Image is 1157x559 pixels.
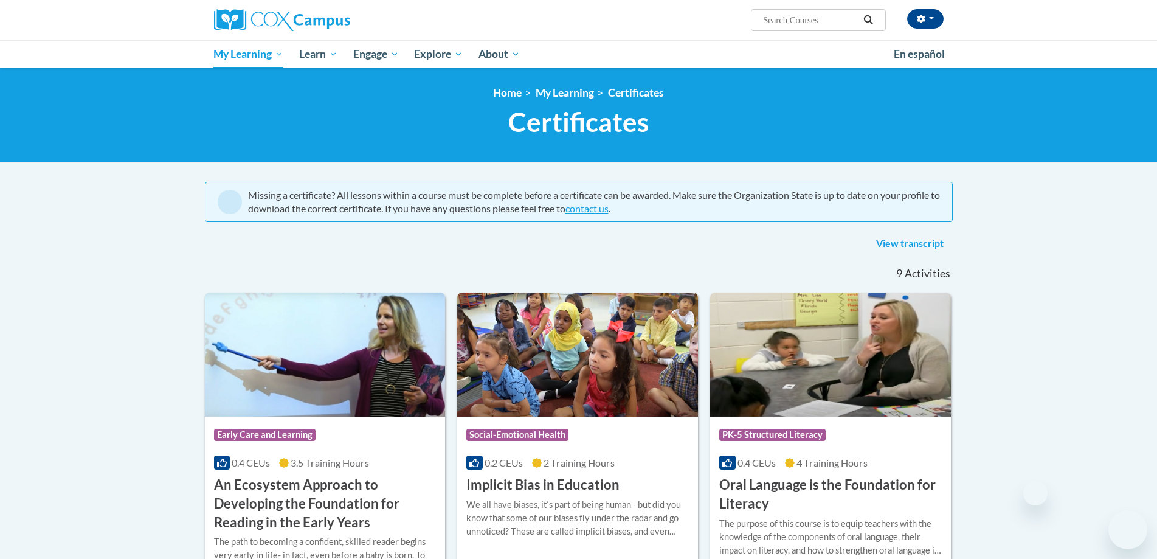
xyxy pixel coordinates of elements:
[710,293,951,417] img: Course Logo
[214,9,445,31] a: Cox Campus
[248,189,940,215] div: Missing a certificate? All lessons within a course must be complete before a certificate can be a...
[214,9,350,31] img: Cox Campus
[353,47,399,61] span: Engage
[796,457,868,468] span: 4 Training Hours
[466,476,620,495] h3: Implicit Bias in Education
[485,457,523,468] span: 0.2 CEUs
[886,41,953,67] a: En español
[345,40,407,68] a: Engage
[493,86,522,99] a: Home
[206,40,292,68] a: My Learning
[214,429,316,441] span: Early Care and Learning
[719,517,942,557] div: The purpose of this course is to equip teachers with the knowledge of the components of oral lang...
[867,234,953,254] a: View transcript
[213,47,283,61] span: My Learning
[859,13,877,27] button: Search
[544,457,615,468] span: 2 Training Hours
[508,106,649,138] span: Certificates
[471,40,528,68] a: About
[291,457,369,468] span: 3.5 Training Hours
[719,429,826,441] span: PK-5 Structured Literacy
[478,47,520,61] span: About
[299,47,337,61] span: Learn
[907,9,944,29] button: Account Settings
[232,457,270,468] span: 0.4 CEUs
[1023,481,1048,505] iframe: Close message
[737,457,776,468] span: 0.4 CEUs
[214,476,437,532] h3: An Ecosystem Approach to Developing the Foundation for Reading in the Early Years
[466,429,568,441] span: Social-Emotional Health
[291,40,345,68] a: Learn
[762,13,859,27] input: Search Courses
[565,203,609,214] a: contact us
[414,47,463,61] span: Explore
[608,86,664,99] a: Certificates
[205,293,446,417] img: Course Logo
[894,47,945,60] span: En español
[406,40,471,68] a: Explore
[896,267,902,280] span: 9
[536,86,594,99] a: My Learning
[196,40,962,68] div: Main menu
[905,267,950,280] span: Activities
[719,476,942,513] h3: Oral Language is the Foundation for Literacy
[457,293,698,417] img: Course Logo
[466,498,689,538] div: We all have biases, itʹs part of being human - but did you know that some of our biases fly under...
[1108,510,1147,549] iframe: Button to launch messaging window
